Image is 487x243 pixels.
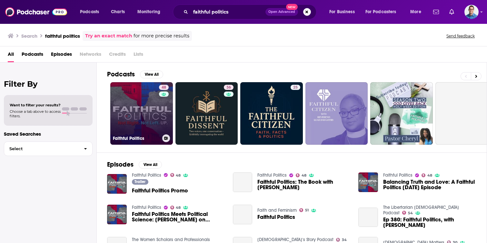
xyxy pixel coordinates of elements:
[110,82,173,145] a: 48Faithful Politics
[80,49,101,62] span: Networks
[240,82,303,145] a: 25
[22,49,43,62] a: Podcasts
[107,70,163,78] a: PodcastsView All
[133,7,169,17] button: open menu
[51,49,72,62] a: Episodes
[342,238,347,241] span: 34
[107,174,127,194] img: Faithful Politics Promo
[107,70,135,78] h2: Podcasts
[383,179,476,190] span: Balancing Truth and Love: A Faithful Politics [DATE] Episode
[107,160,162,169] a: EpisodesView All
[170,206,181,209] a: 48
[107,205,127,224] img: Faithful Politics Meets Political Science: Dr. Koyzis on Ideologies and Integrity
[111,7,125,16] span: Charts
[257,179,351,190] span: Faithful Politics: The Book with [PERSON_NAME]
[305,209,309,212] span: 51
[365,7,396,16] span: For Podcasters
[4,147,79,151] span: Select
[4,79,93,89] h2: Filter By
[464,5,479,19] button: Show profile menu
[431,6,442,17] a: Show notifications dropdown
[132,211,225,222] a: Faithful Politics Meets Political Science: Dr. Koyzis on Ideologies and Integrity
[233,205,253,224] a: Faithful Politics
[296,173,306,177] a: 48
[8,49,14,62] span: All
[107,160,134,169] h2: Episodes
[113,136,160,141] h3: Faithful Politics
[139,161,162,169] button: View All
[224,85,234,90] a: 36
[293,84,298,91] span: 25
[21,33,37,39] h3: Search
[45,33,80,39] h3: faithful politics
[410,7,421,16] span: More
[137,7,160,16] span: Monitoring
[336,238,347,242] a: 34
[447,6,457,17] a: Show notifications dropdown
[132,172,161,178] a: Faithful Politics
[408,212,413,215] span: 54
[257,172,287,178] a: Faithful Politics
[383,172,412,178] a: Faithful Politics
[257,214,295,220] a: Faithful Politics
[257,179,351,190] a: Faithful Politics: The Book with Dr. Miranda Zapor Cruz
[257,208,297,213] a: Faith and Feminism
[402,211,413,215] a: 54
[10,103,61,107] span: Want to filter your results?
[464,5,479,19] span: Logged in as swherley
[358,208,378,227] a: Ep 380: Faithful Politics, with Miranda Cruz
[4,131,93,137] p: Saved Searches
[176,206,181,209] span: 48
[291,85,300,90] a: 25
[233,172,253,192] a: Faithful Politics: The Book with Dr. Miranda Zapor Cruz
[4,141,93,156] button: Select
[358,172,378,192] img: Balancing Truth and Love: A Faithful Politics Thanksgiving Episode
[361,7,406,17] button: open menu
[444,33,477,39] button: Send feedback
[427,174,432,177] span: 48
[265,8,298,16] button: Open AdvancedNew
[10,109,61,118] span: Choose a tab above to access filters.
[109,49,126,62] span: Credits
[299,208,309,212] a: 51
[170,173,181,177] a: 48
[383,179,476,190] a: Balancing Truth and Love: A Faithful Politics Thanksgiving Episode
[422,173,432,177] a: 48
[85,32,132,40] a: Try an exact match
[383,217,476,228] a: Ep 380: Faithful Politics, with Miranda Cruz
[179,5,323,19] div: Search podcasts, credits, & more...
[80,7,99,16] span: Podcasts
[132,211,225,222] span: Faithful Politics Meets Political Science: [PERSON_NAME] on Ideologies and Integrity
[159,85,169,90] a: 48
[134,32,189,40] span: for more precise results
[132,205,161,210] a: Faithful Politics
[226,84,231,91] span: 36
[176,174,181,177] span: 48
[134,180,145,184] span: Trailer
[107,7,129,17] a: Charts
[406,7,429,17] button: open menu
[383,217,476,228] span: Ep 380: Faithful Politics, with [PERSON_NAME]
[329,7,355,16] span: For Business
[162,84,166,91] span: 48
[191,7,265,17] input: Search podcasts, credits, & more...
[268,10,295,14] span: Open Advanced
[75,7,107,17] button: open menu
[175,82,238,145] a: 36
[5,6,67,18] img: Podchaser - Follow, Share and Rate Podcasts
[464,5,479,19] img: User Profile
[134,49,143,62] span: Lists
[132,188,188,193] a: Faithful Politics Promo
[302,174,306,177] span: 48
[257,237,333,242] a: God‘s Story Podcast
[383,205,459,216] a: The Libertarian Christian Podcast
[325,7,363,17] button: open menu
[286,4,298,10] span: New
